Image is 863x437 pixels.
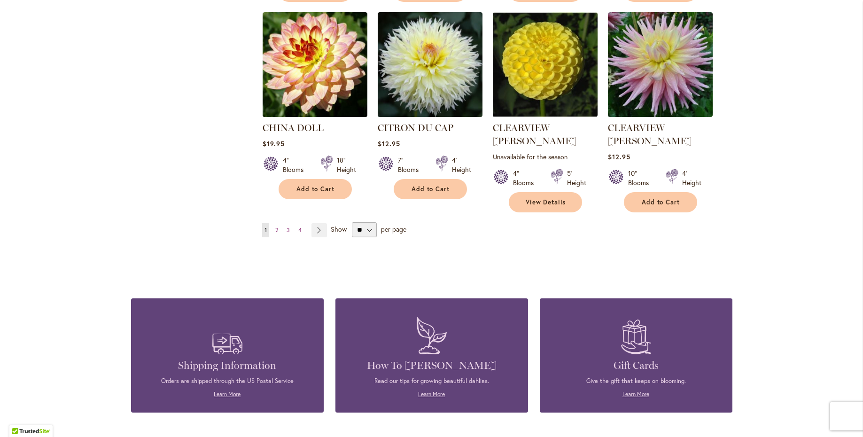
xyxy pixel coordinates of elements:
button: Add to Cart [279,179,352,199]
span: per page [381,225,406,234]
span: $12.95 [378,139,400,148]
span: $19.95 [263,139,285,148]
a: Learn More [418,390,445,398]
span: 4 [298,226,302,234]
img: Clearview Jonas [608,12,713,117]
a: CLEARVIEW [PERSON_NAME] [608,122,692,147]
a: 4 [296,223,304,237]
a: CITRON DU CAP [378,122,453,133]
p: Give the gift that keeps on blooming. [554,377,718,385]
p: Unavailable for the season [493,152,598,161]
a: CHINA DOLL [263,110,367,119]
span: View Details [526,198,566,206]
div: 18" Height [337,156,356,174]
span: Add to Cart [412,185,450,193]
span: Show [331,225,347,234]
span: 1 [264,226,267,234]
a: 3 [284,223,292,237]
div: 4' Height [682,169,701,187]
a: CLEARVIEW DANIEL [493,110,598,119]
div: 7" Blooms [398,156,424,174]
a: CHINA DOLL [263,122,324,133]
a: CLEARVIEW [PERSON_NAME] [493,122,576,147]
img: CHINA DOLL [263,12,367,117]
div: 10" Blooms [628,169,654,187]
span: Add to Cart [642,198,680,206]
span: $12.95 [608,152,630,161]
img: CLEARVIEW DANIEL [493,12,598,117]
span: 2 [275,226,278,234]
iframe: Launch Accessibility Center [7,404,33,430]
a: CITRON DU CAP [378,110,482,119]
p: Orders are shipped through the US Postal Service [145,377,310,385]
a: View Details [509,192,582,212]
h4: Gift Cards [554,359,718,372]
a: Learn More [214,390,241,398]
h4: How To [PERSON_NAME] [350,359,514,372]
div: 4" Blooms [513,169,539,187]
a: 2 [273,223,280,237]
div: 4" Blooms [283,156,309,174]
p: Read our tips for growing beautiful dahlias. [350,377,514,385]
img: CITRON DU CAP [378,12,482,117]
span: 3 [287,226,290,234]
div: 4' Height [452,156,471,174]
div: 5' Height [567,169,586,187]
h4: Shipping Information [145,359,310,372]
a: Learn More [622,390,649,398]
button: Add to Cart [394,179,467,199]
a: Clearview Jonas [608,110,713,119]
button: Add to Cart [624,192,697,212]
span: Add to Cart [296,185,335,193]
